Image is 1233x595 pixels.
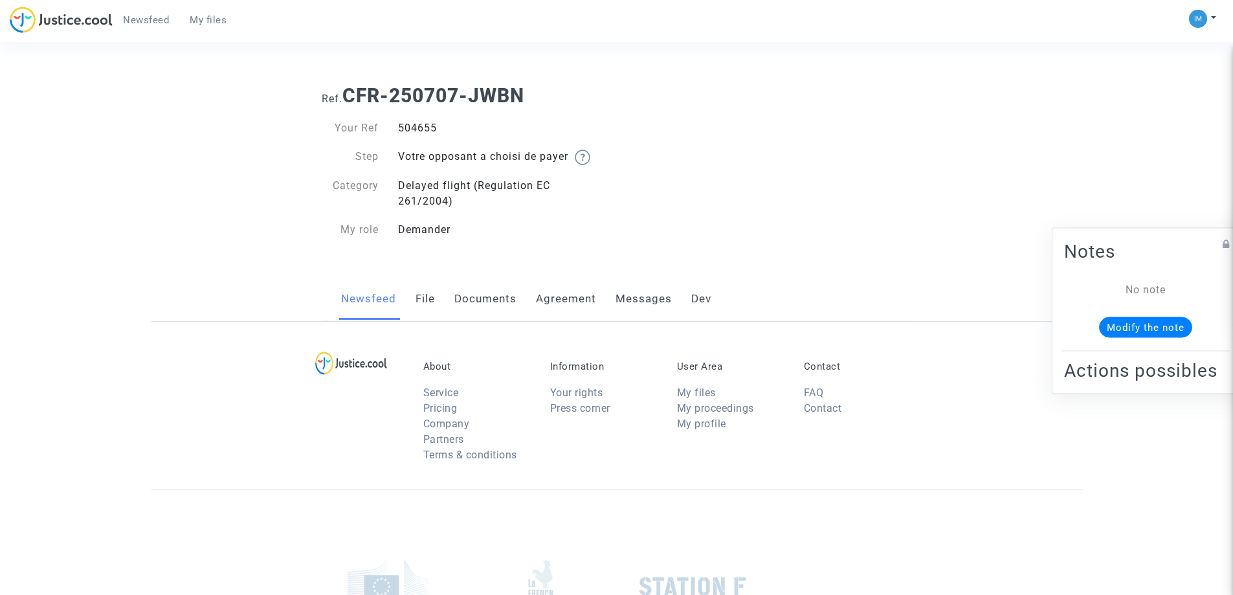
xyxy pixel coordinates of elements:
[312,178,388,209] div: Category
[536,278,596,320] a: Agreement
[550,402,610,414] a: Press corner
[423,387,459,399] a: Service
[10,6,113,33] img: jc-logo.svg
[312,149,388,165] div: Step
[312,222,388,238] div: My role
[677,402,754,414] a: My proceedings
[179,10,237,30] a: My files
[423,418,470,430] a: Company
[677,361,784,372] p: User Area
[388,120,617,136] div: 504655
[1083,282,1208,297] div: No note
[550,361,658,372] p: Information
[616,278,672,320] a: Messages
[423,361,531,372] p: About
[315,352,387,375] img: logo-lg.svg
[550,387,603,399] a: Your rights
[804,402,842,414] a: Contact
[388,222,617,238] div: Demander
[677,387,716,399] a: My files
[423,402,458,414] a: Pricing
[322,93,342,105] span: Ref.
[342,84,524,107] b: CFR-250707-JWBN
[691,278,711,320] a: Dev
[312,120,388,136] div: Your Ref
[1064,359,1227,381] h2: Actions possibles
[575,150,590,165] img: help.svg
[1064,240,1227,262] h2: Notes
[388,178,617,209] div: Delayed flight (Regulation EC 261/2004)
[416,278,435,320] a: File
[423,449,517,461] a: Terms & conditions
[1189,10,1207,28] img: a105443982b9e25553e3eed4c9f672e7
[423,433,464,445] a: Partners
[341,278,396,320] a: Newsfeed
[190,14,227,26] span: My files
[123,14,169,26] span: Newsfeed
[1099,317,1192,337] button: Modify the note
[804,361,911,372] p: Contact
[677,418,726,430] a: My profile
[388,149,617,165] div: Votre opposant a choisi de payer
[454,278,517,320] a: Documents
[113,10,179,30] a: Newsfeed
[804,387,824,399] a: FAQ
